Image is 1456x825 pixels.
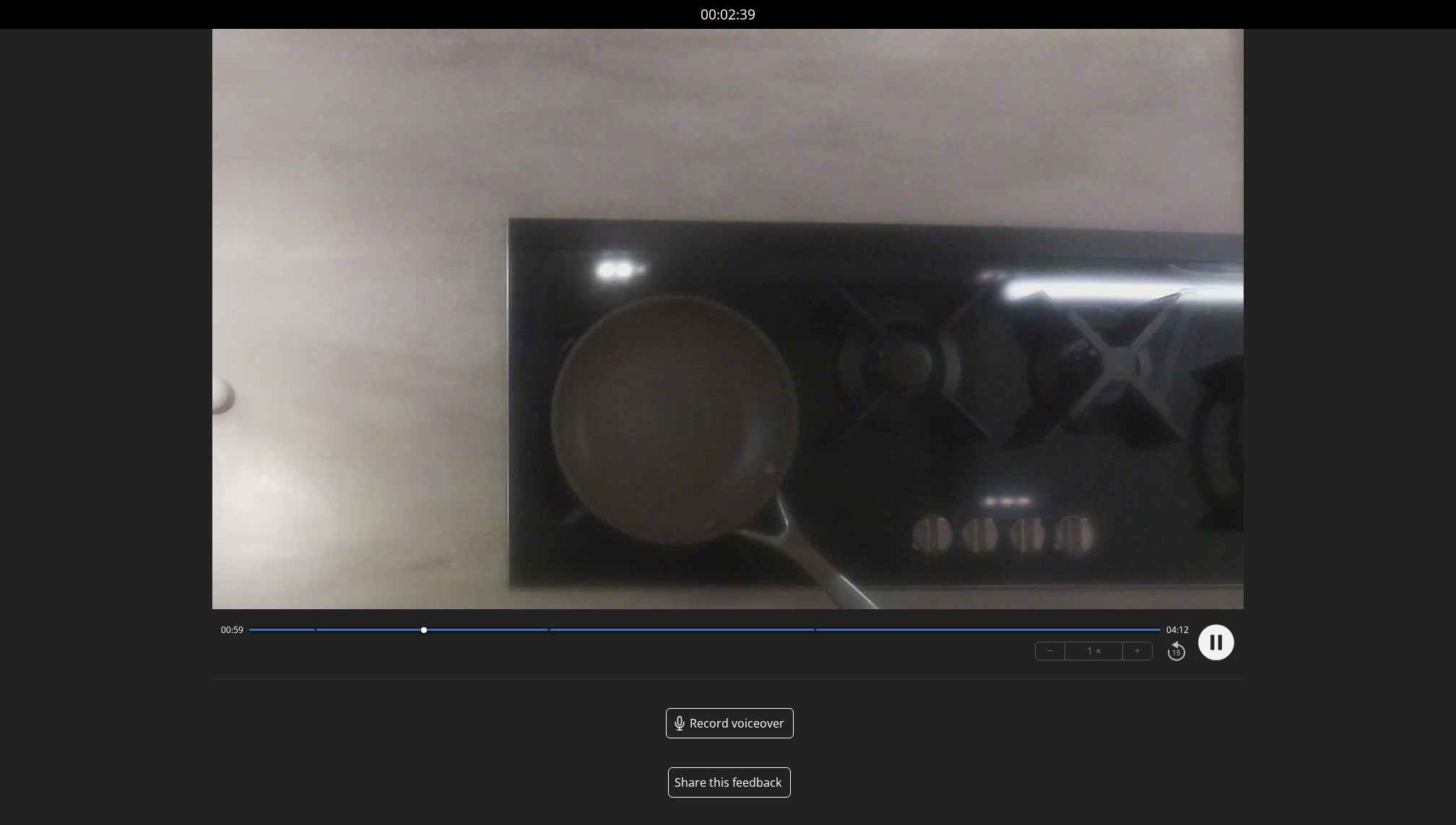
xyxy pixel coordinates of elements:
button: − [1036,642,1065,660]
a: 00:02:39 [701,4,755,25]
button: + [1123,642,1152,660]
span: Record voiceover [690,715,784,732]
div: 1 × [1065,642,1123,660]
button: Share this feedback [668,767,791,798]
span: 04:12 [1166,624,1189,636]
span: 00:59 [221,624,243,636]
a: Record voiceover [666,708,794,738]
